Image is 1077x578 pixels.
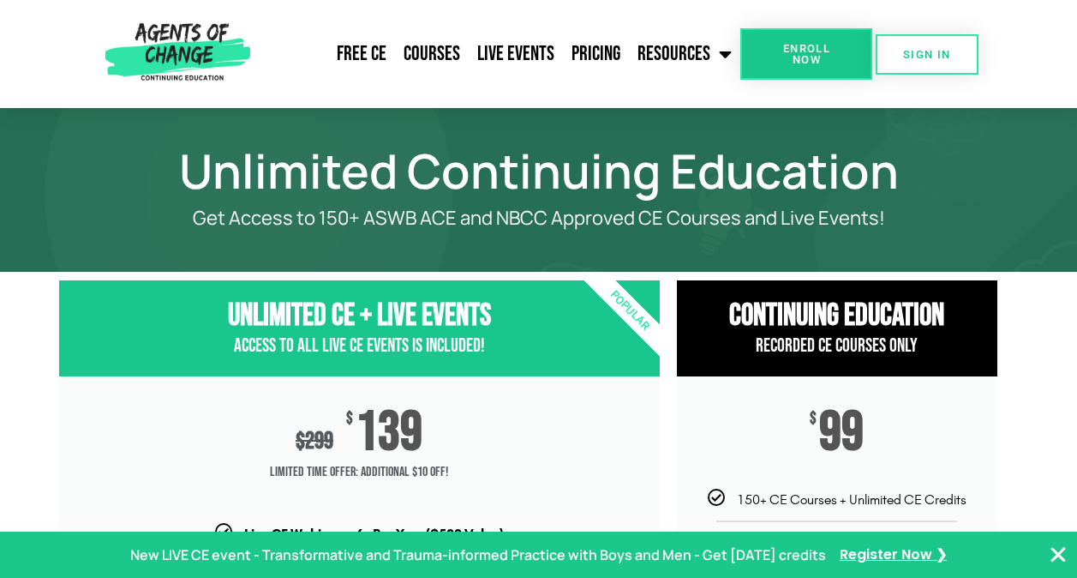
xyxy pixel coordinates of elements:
a: Enroll Now [740,28,872,80]
a: Resources [629,33,740,75]
a: Pricing [563,33,629,75]
span: 150+ CE Courses + Unlimited CE Credits [737,491,966,508]
h1: Unlimited Continuing Education [51,151,1027,190]
a: Register Now ❯ [840,543,947,568]
span: Recorded CE Courses Only [756,334,918,358]
span: Enroll Now [768,43,845,65]
p: Get Access to 150+ ASWB ACE and NBCC Approved CE Courses and Live Events! [119,208,959,229]
span: 139 [356,411,422,455]
span: $ [810,411,817,428]
a: Courses [395,33,469,75]
h3: Continuing Education [677,298,997,334]
a: Live Events [469,33,563,75]
p: New LIVE CE event - Transformative and Trauma-informed Practice with Boys and Men - Get [DATE] cr... [130,543,826,568]
h3: Unlimited CE + Live Events [59,298,660,334]
div: 299 [296,427,333,455]
div: Popular [530,212,728,410]
nav: Menu [257,33,741,75]
button: Close Banner [1048,545,1068,565]
a: Free CE [328,33,395,75]
span: $ [346,411,353,428]
span: Access to All Live CE Events Is Included! [234,334,485,358]
span: Limited Time Offer: Additional $10 OFF! [59,455,660,490]
span: $ [296,427,305,455]
a: SIGN IN [876,34,978,75]
b: Live CE Webinars: 6+ Per Year ($500 Value) [244,526,504,542]
span: SIGN IN [903,49,951,60]
span: 99 [819,411,864,455]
